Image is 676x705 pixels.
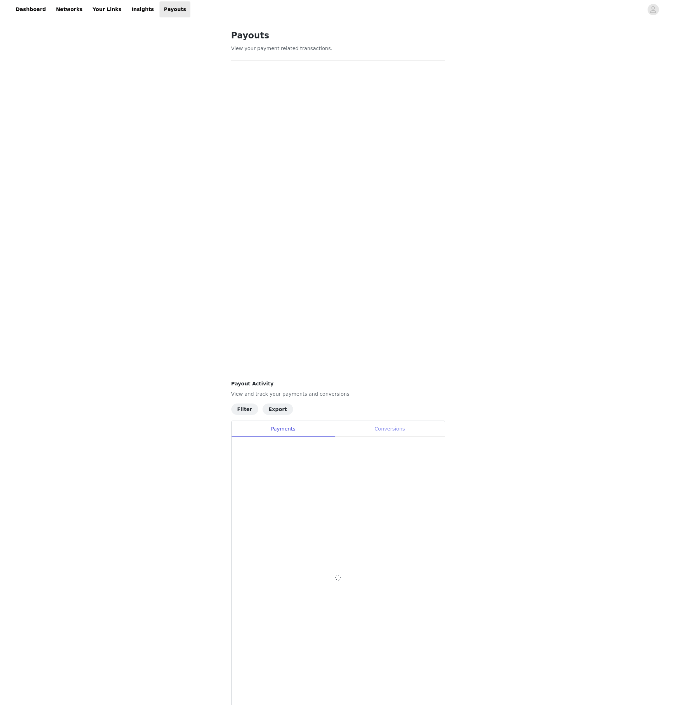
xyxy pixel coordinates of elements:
[231,404,258,415] button: Filter
[231,29,445,42] h1: Payouts
[650,4,656,15] div: avatar
[263,404,293,415] button: Export
[11,1,50,17] a: Dashboard
[335,421,445,437] div: Conversions
[231,45,445,52] p: View your payment related transactions.
[231,390,445,398] p: View and track your payments and conversions
[88,1,126,17] a: Your Links
[232,421,335,437] div: Payments
[231,380,445,388] h4: Payout Activity
[159,1,190,17] a: Payouts
[52,1,87,17] a: Networks
[127,1,158,17] a: Insights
